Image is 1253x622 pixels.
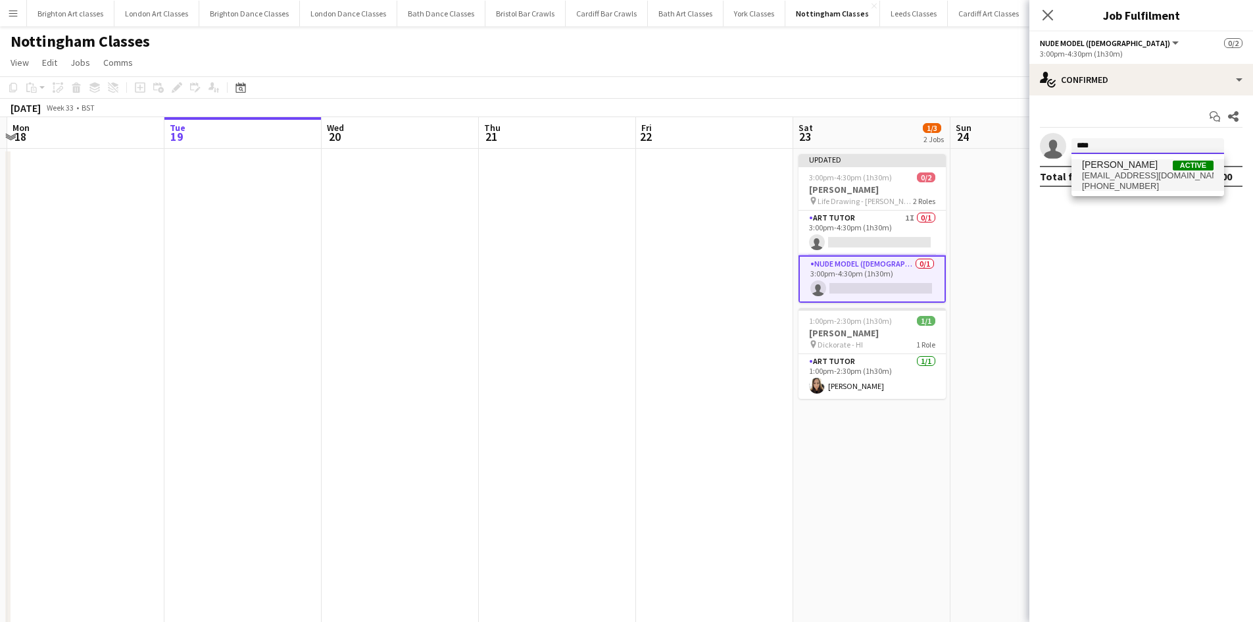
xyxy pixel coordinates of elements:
span: Nude Model (Male) [1040,38,1170,48]
div: BST [82,103,95,113]
span: Comms [103,57,133,68]
app-job-card: Updated3:00pm-4:30pm (1h30m)0/2[PERSON_NAME] Life Drawing - [PERSON_NAME]2 RolesArt Tutor1I0/13:0... [798,154,946,303]
span: 0/2 [1224,38,1242,48]
button: Brighton Dance Classes [199,1,300,26]
button: Bristol Bar Crawls [485,1,566,26]
span: Fri [641,122,652,134]
span: 1 Role [916,340,935,350]
span: 3:00pm-4:30pm (1h30m) [809,172,892,182]
a: View [5,54,34,71]
div: 2 Jobs [923,134,944,144]
span: 0/2 [917,172,935,182]
span: +4407503943649 [1082,181,1214,192]
span: Jobs [70,57,90,68]
span: Active [1173,161,1214,170]
div: 3:00pm-4:30pm (1h30m) [1040,49,1242,59]
span: 1/3 [923,123,941,133]
button: Leeds Classes [880,1,948,26]
span: 21 [482,129,501,144]
a: Comms [98,54,138,71]
button: Bath Dance Classes [397,1,485,26]
app-card-role: Art Tutor1/11:00pm-2:30pm (1h30m)[PERSON_NAME] [798,354,946,399]
button: Cardiff Art Classes [948,1,1030,26]
span: Life Drawing - [PERSON_NAME] [818,196,913,206]
app-card-role: Nude Model ([DEMOGRAPHIC_DATA])0/13:00pm-4:30pm (1h30m) [798,255,946,303]
button: London Dance Classes [300,1,397,26]
span: 22 [639,129,652,144]
span: 1:00pm-2:30pm (1h30m) [809,316,892,326]
span: 2 Roles [913,196,935,206]
h3: [PERSON_NAME] [798,184,946,195]
div: Confirmed [1029,64,1253,95]
button: Cardiff Bar Crawls [566,1,648,26]
span: 19 [168,129,185,144]
button: York Classes [724,1,785,26]
span: Thu [484,122,501,134]
a: Edit [37,54,62,71]
span: Wed [327,122,344,134]
app-card-role: Art Tutor1I0/13:00pm-4:30pm (1h30m) [798,211,946,255]
span: Tue [170,122,185,134]
div: Total fee [1040,170,1085,183]
div: [DATE] [11,101,41,115]
button: Nottingham Classes [785,1,880,26]
h3: [PERSON_NAME] [798,327,946,339]
app-job-card: 1:00pm-2:30pm (1h30m)1/1[PERSON_NAME] Dickorate - HI1 RoleArt Tutor1/11:00pm-2:30pm (1h30m)[PERSO... [798,308,946,399]
button: London Art Classes [114,1,199,26]
h3: Job Fulfilment [1029,7,1253,24]
span: View [11,57,29,68]
span: 18 [11,129,30,144]
button: Brighton Art classes [27,1,114,26]
span: 1/1 [917,316,935,326]
span: Sun [956,122,971,134]
span: 20 [325,129,344,144]
span: 23 [797,129,813,144]
span: grandeamor@proton.me [1082,170,1214,181]
a: Jobs [65,54,95,71]
span: Edit [42,57,57,68]
button: Bath Art Classes [648,1,724,26]
span: 24 [954,129,971,144]
h1: Nottingham Classes [11,32,150,51]
span: Sat [798,122,813,134]
span: Jaime Castro [1082,159,1158,170]
span: Dickorate - HI [818,340,863,350]
div: Updated [798,154,946,165]
span: Week 33 [43,103,76,113]
button: Nude Model ([DEMOGRAPHIC_DATA]) [1040,38,1181,48]
span: Mon [12,122,30,134]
